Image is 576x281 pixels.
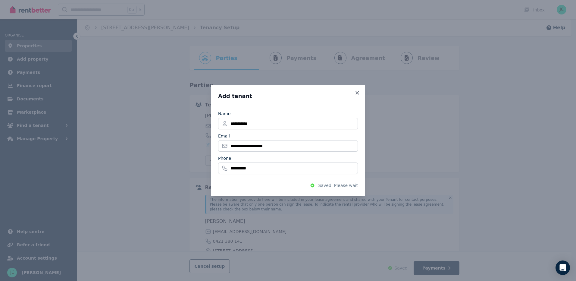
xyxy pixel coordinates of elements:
[318,182,358,188] span: Saved. Please wait
[556,260,570,275] div: Open Intercom Messenger
[218,133,230,139] label: Email
[218,111,230,117] label: Name
[218,155,231,161] label: Phone
[218,93,358,100] h3: Add tenant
